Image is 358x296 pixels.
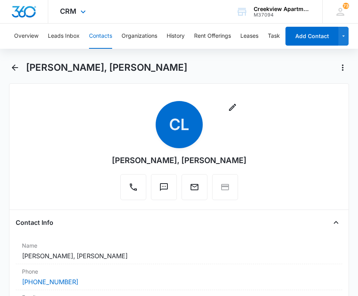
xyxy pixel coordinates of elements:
a: Email [182,186,207,193]
button: Text [151,174,177,200]
span: CRM [60,7,76,15]
div: account name [254,6,311,12]
div: Phone[PHONE_NUMBER] [16,264,342,290]
label: Name [22,241,336,250]
button: Overview [14,24,38,49]
div: account id [254,12,311,18]
button: Contacts [89,24,112,49]
div: notifications count [343,3,349,9]
label: Phone [22,267,336,276]
button: Leases [240,24,258,49]
h4: Contact Info [16,218,53,227]
button: Email [182,174,207,200]
div: Name[PERSON_NAME], [PERSON_NAME] [16,238,342,264]
a: Call [120,186,146,193]
button: Organizations [122,24,157,49]
button: Leads Inbox [48,24,80,49]
dd: [PERSON_NAME], [PERSON_NAME] [22,251,336,261]
button: Actions [336,61,349,74]
button: Add Contact [285,27,338,46]
h1: [PERSON_NAME], [PERSON_NAME] [26,62,187,74]
button: Tasks [268,24,283,49]
button: Back [9,61,21,74]
a: Text [151,186,177,193]
button: Close [330,216,342,229]
button: Rent Offerings [194,24,231,49]
button: History [167,24,185,49]
button: Call [120,174,146,200]
span: 73 [343,3,349,9]
a: [PHONE_NUMBER] [22,277,78,287]
span: CL [156,101,203,148]
div: [PERSON_NAME], [PERSON_NAME] [112,154,247,166]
